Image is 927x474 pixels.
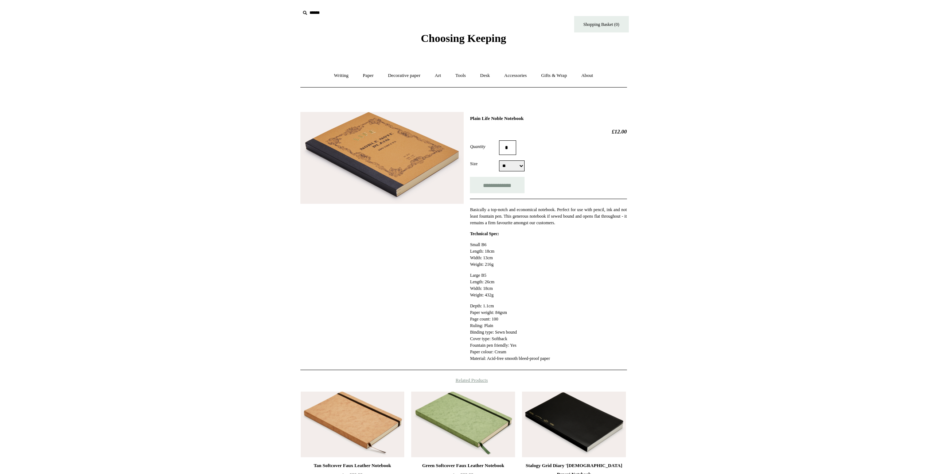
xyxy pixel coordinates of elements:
label: Quantity [470,143,499,150]
p: Small B6 Length: 18cm Width: 13cm Weight: 216g [470,241,627,268]
a: Choosing Keeping [421,38,506,43]
a: Desk [474,66,496,85]
h4: Related Products [281,377,646,383]
p: Depth: 1.1cm Paper weight: 84gsm Page count: 100 Ruling: Plain Binding type: Sewn bound Cover typ... [470,303,627,362]
p: Large B5 Length: 26cm Width: 18cm Weight: 432g [470,272,627,298]
span: Choosing Keeping [421,32,506,44]
a: Green Softcover Faux Leather Notebook Green Softcover Faux Leather Notebook [411,392,515,457]
a: Gifts & Wrap [534,66,573,85]
img: Stalogy Grid Diary 'Bible Paper' Notebook [522,392,626,457]
a: Paper [356,66,380,85]
img: Tan Softcover Faux Leather Notebook [301,392,404,457]
strong: Technical Spec: [470,231,499,236]
a: About [574,66,600,85]
a: Decorative paper [381,66,427,85]
p: Basically a top-notch and economical notebook. Perfect for use with pencil, ink and not least fou... [470,206,627,226]
h1: Plain Life Noble Notebook [470,116,627,121]
a: Shopping Basket (0) [574,16,629,32]
img: Plain Life Noble Notebook [300,112,464,204]
div: Tan Softcover Faux Leather Notebook [303,461,402,470]
a: Writing [327,66,355,85]
img: Green Softcover Faux Leather Notebook [411,392,515,457]
a: Art [428,66,448,85]
a: Tan Softcover Faux Leather Notebook Tan Softcover Faux Leather Notebook [301,392,404,457]
a: Stalogy Grid Diary 'Bible Paper' Notebook Stalogy Grid Diary 'Bible Paper' Notebook [522,392,626,457]
h2: £12.00 [470,128,627,135]
a: Tools [449,66,472,85]
div: Green Softcover Faux Leather Notebook [413,461,513,470]
a: Accessories [498,66,533,85]
label: Size [470,160,499,167]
